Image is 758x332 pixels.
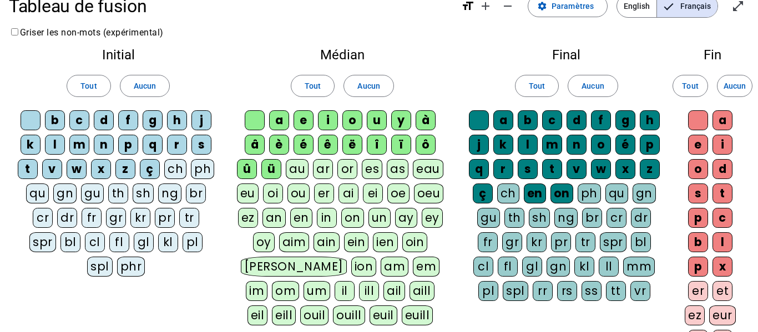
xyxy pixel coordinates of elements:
[473,257,493,277] div: cl
[502,232,522,252] div: gr
[582,281,602,301] div: ss
[94,110,114,130] div: d
[18,159,38,179] div: t
[85,232,105,252] div: cl
[640,159,660,179] div: z
[493,135,513,155] div: k
[469,159,489,179] div: q
[542,159,562,179] div: t
[574,257,594,277] div: kl
[709,305,736,325] div: eur
[263,183,283,203] div: oi
[9,27,164,38] label: Griser les non-mots (expérimental)
[712,208,732,228] div: c
[313,159,333,179] div: ar
[567,110,587,130] div: d
[631,232,651,252] div: bl
[338,183,358,203] div: ai
[341,208,364,228] div: on
[80,79,97,93] span: Tout
[115,159,135,179] div: z
[688,159,708,179] div: o
[246,281,267,301] div: im
[158,232,178,252] div: kl
[272,305,296,325] div: eill
[370,305,397,325] div: euil
[363,183,383,203] div: ei
[53,183,77,203] div: gn
[607,208,626,228] div: cr
[568,75,618,97] button: Aucun
[395,208,417,228] div: ay
[537,1,547,11] mat-icon: settings
[69,110,89,130] div: c
[551,232,571,252] div: pr
[167,110,187,130] div: h
[69,135,89,155] div: m
[591,110,611,130] div: f
[606,281,626,301] div: tt
[688,135,708,155] div: e
[262,208,286,228] div: an
[120,75,170,97] button: Aucun
[291,75,335,97] button: Tout
[82,208,102,228] div: fr
[477,208,500,228] div: gu
[615,110,635,130] div: g
[236,48,448,62] h2: Médian
[106,208,126,228] div: gr
[383,281,405,301] div: ail
[191,110,211,130] div: j
[318,135,338,155] div: ê
[42,159,62,179] div: v
[529,208,550,228] div: sh
[45,110,65,130] div: b
[712,110,732,130] div: a
[416,135,436,155] div: ô
[26,183,49,203] div: qu
[342,135,362,155] div: ë
[623,257,655,277] div: mm
[533,281,553,301] div: rr
[140,159,160,179] div: ç
[391,135,411,155] div: ï
[261,159,281,179] div: ü
[527,232,547,252] div: kr
[673,75,708,97] button: Tout
[317,208,337,228] div: in
[724,79,746,93] span: Aucun
[466,48,667,62] h2: Final
[134,232,154,252] div: gl
[633,183,656,203] div: gn
[515,75,559,97] button: Tout
[473,183,493,203] div: ç
[290,208,312,228] div: en
[237,159,257,179] div: û
[497,183,519,203] div: ch
[550,183,573,203] div: on
[343,75,393,97] button: Aucun
[554,208,578,228] div: ng
[67,75,110,97] button: Tout
[245,135,265,155] div: â
[186,183,206,203] div: br
[333,305,365,325] div: ouill
[712,183,732,203] div: t
[118,110,138,130] div: f
[591,159,611,179] div: w
[155,208,175,228] div: pr
[591,135,611,155] div: o
[247,305,268,325] div: eil
[344,232,369,252] div: ein
[351,257,377,277] div: ion
[547,257,570,277] div: gn
[504,208,524,228] div: th
[241,257,347,277] div: [PERSON_NAME]
[29,232,56,252] div: spr
[167,135,187,155] div: r
[81,183,104,203] div: gu
[21,135,41,155] div: k
[413,159,443,179] div: eau
[712,281,732,301] div: et
[605,183,628,203] div: qu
